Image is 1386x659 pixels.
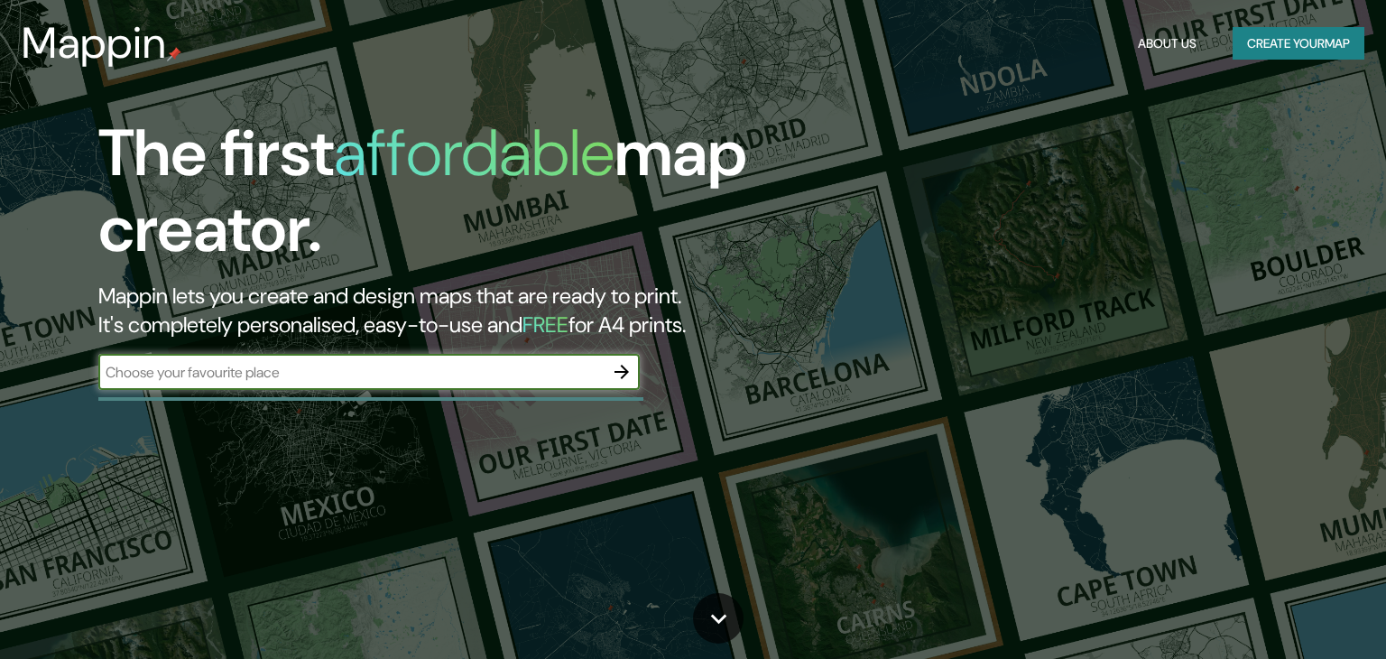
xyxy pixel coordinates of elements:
[522,311,568,339] h5: FREE
[98,282,791,339] h2: Mappin lets you create and design maps that are ready to print. It's completely personalised, eas...
[1233,27,1364,60] button: Create yourmap
[98,362,604,383] input: Choose your favourite place
[22,18,167,69] h3: Mappin
[98,116,791,282] h1: The first map creator.
[334,111,614,195] h1: affordable
[1131,27,1204,60] button: About Us
[167,47,181,61] img: mappin-pin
